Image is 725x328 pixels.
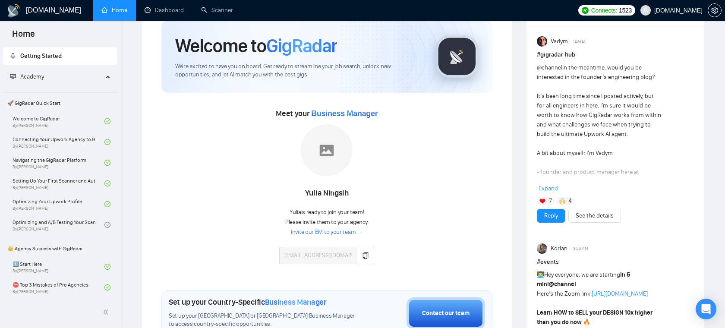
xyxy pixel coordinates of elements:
[559,198,565,204] img: 🙌
[573,245,588,252] span: 3:55 PM
[103,308,111,316] span: double-left
[13,153,104,172] a: Navigating the GigRadar PlatformBy[PERSON_NAME]
[104,201,110,207] span: check-circle
[583,319,590,326] span: 🔥
[13,215,104,234] a: Optimizing and A/B Testing Your Scanner for Better ResultsBy[PERSON_NAME]
[20,52,62,60] span: Getting Started
[265,297,327,307] span: Business Manager
[4,240,117,257] span: 👑 Agency Success with GigRadar
[104,180,110,186] span: check-circle
[276,109,378,118] span: Meet your
[568,197,572,205] span: 4
[10,73,16,79] span: fund-projection-screen
[551,37,568,46] span: Vadym
[3,47,117,65] li: Getting Started
[537,257,693,267] h1: # events
[551,244,567,253] span: Korlan
[145,6,184,14] a: dashboardDashboard
[708,3,722,17] button: setting
[7,4,21,18] img: logo
[619,6,632,15] span: 1523
[290,208,364,216] span: Yulia is ready to join your team!
[435,35,479,78] img: gigradar-logo.png
[549,281,576,288] span: @channel
[357,247,374,264] button: copy
[537,50,693,60] h1: # gigradar-hub
[574,38,585,45] span: [DATE]
[582,7,589,14] img: upwork-logo.png
[362,252,369,259] span: copy
[13,195,104,214] a: Optimizing Your Upwork ProfileBy[PERSON_NAME]
[576,211,614,221] a: See the details
[104,284,110,290] span: check-circle
[696,299,716,319] div: Open Intercom Messenger
[537,270,662,327] div: Hey everyone, we are starting Here’s the Zoom link:
[537,36,547,47] img: Vadym
[5,28,42,46] span: Home
[13,257,104,276] a: 1️⃣ Start HereBy[PERSON_NAME]
[175,34,337,57] h1: Welcome to
[13,174,104,193] a: Setting Up Your First Scanner and Auto-BidderBy[PERSON_NAME]
[568,209,621,223] button: See the details
[549,197,552,205] span: 7
[266,34,337,57] span: GigRadar
[104,118,110,124] span: check-circle
[591,6,617,15] span: Connects:
[169,297,327,307] h1: Set up your Country-Specific
[539,185,558,192] span: Expand
[13,278,104,297] a: ⛔ Top 3 Mistakes of Pro AgenciesBy[PERSON_NAME]
[537,243,547,254] img: Korlan
[10,73,44,80] span: Academy
[104,160,110,166] span: check-circle
[13,112,104,131] a: Welcome to GigRadarBy[PERSON_NAME]
[592,290,648,297] a: [URL][DOMAIN_NAME]
[708,7,722,14] a: setting
[104,139,110,145] span: check-circle
[13,132,104,151] a: Connecting Your Upwork Agency to GigRadarBy[PERSON_NAME]
[104,222,110,228] span: check-circle
[643,7,649,13] span: user
[291,228,363,237] a: Invite our BM to your team →
[544,211,558,221] a: Reply
[104,264,110,270] span: check-circle
[175,63,422,79] span: We're excited to have you on board. Get ready to streamline your job search, unlock new opportuni...
[537,209,565,223] button: Reply
[10,53,16,59] span: rocket
[4,95,117,112] span: 🚀 GigRadar Quick Start
[311,109,378,118] span: Business Manager
[422,309,470,318] div: Contact our team
[537,309,652,326] strong: Learn HOW to SELL your DESIGN 10x higher than you do now
[101,6,127,14] a: homeHome
[539,198,545,204] img: ❤️
[537,271,544,278] span: 👨‍💻
[301,124,353,176] img: placeholder.png
[279,186,374,201] div: Yulia Ningsih
[537,64,562,71] span: @channel
[285,218,369,226] span: Please invite them to your agency.
[201,6,233,14] a: searchScanner
[20,73,44,80] span: Academy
